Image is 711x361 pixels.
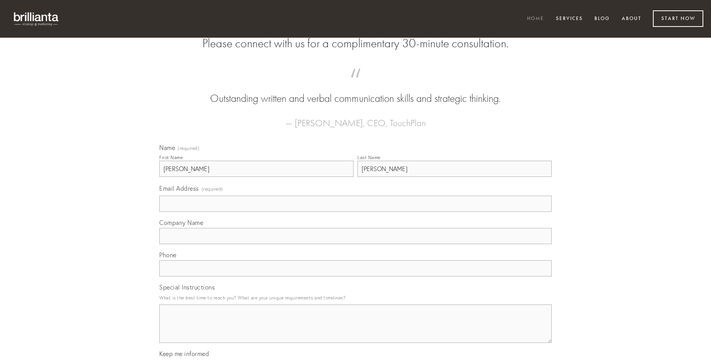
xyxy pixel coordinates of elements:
[159,155,183,160] div: First Name
[159,219,203,226] span: Company Name
[589,13,615,25] a: Blog
[172,76,539,91] span: “
[159,36,552,51] h2: Please connect with us for a complimentary 30-minute consultation.
[617,13,646,25] a: About
[178,146,199,151] span: (required)
[172,76,539,106] blockquote: Outstanding written and verbal communication skills and strategic thinking.
[522,13,549,25] a: Home
[8,8,65,30] img: brillianta - research, strategy, marketing
[551,13,588,25] a: Services
[159,185,199,192] span: Email Address
[653,10,703,27] a: Start Now
[159,144,175,151] span: Name
[159,350,209,358] span: Keep me informed
[202,184,223,194] span: (required)
[172,106,539,131] figcaption: — [PERSON_NAME], CEO, TouchPlan
[159,293,552,303] p: What is the best time to reach you? What are your unique requirements and timelines?
[357,155,381,160] div: Last Name
[159,283,215,291] span: Special Instructions
[159,251,177,259] span: Phone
